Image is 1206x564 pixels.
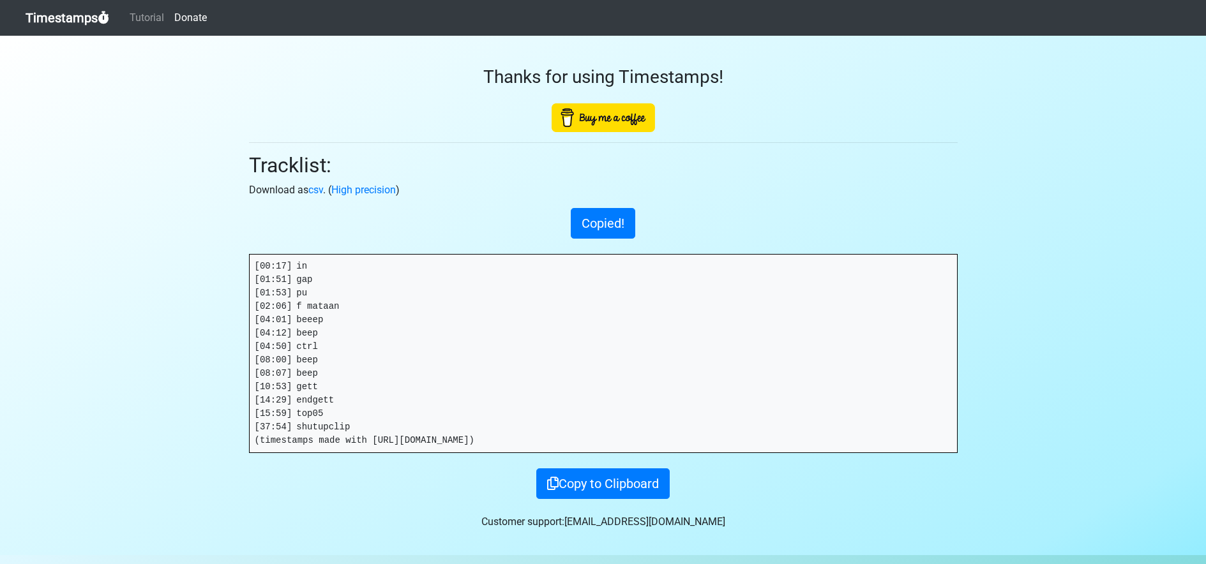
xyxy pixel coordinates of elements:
[249,153,958,177] h2: Tracklist:
[249,66,958,88] h3: Thanks for using Timestamps!
[331,184,396,196] a: High precision
[552,103,655,132] img: Buy Me A Coffee
[536,468,670,499] button: Copy to Clipboard
[124,5,169,31] a: Tutorial
[571,208,635,239] button: Copied!
[250,255,957,452] pre: [00:17] in [01:51] gap [01:53] pu [02:06] f mataan [04:01] beeep [04:12] beep [04:50] ctrl [08:00...
[1142,500,1191,549] iframe: Drift Widget Chat Controller
[26,5,109,31] a: Timestamps
[249,182,958,198] p: Download as . ( )
[308,184,323,196] a: csv
[169,5,212,31] a: Donate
